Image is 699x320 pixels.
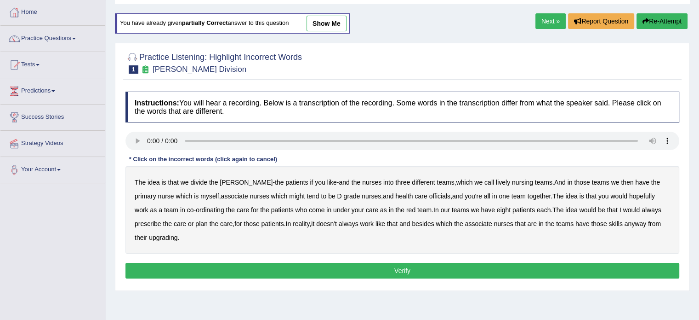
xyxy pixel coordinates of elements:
[339,179,349,186] b: and
[125,51,302,74] h2: Practice Listening: Highlight Incorrect Words
[251,206,258,214] b: for
[261,220,284,227] b: patients
[125,166,679,254] div: - - , . , , , . - . . , . , .
[568,13,634,29] button: Report Question
[333,206,350,214] b: under
[135,234,147,241] b: their
[621,179,633,186] b: then
[535,13,566,29] a: Next »
[389,206,394,214] b: in
[546,220,554,227] b: the
[309,206,324,214] b: come
[492,192,497,200] b: in
[195,220,207,227] b: plan
[515,220,525,227] b: that
[511,192,526,200] b: team
[591,220,607,227] b: those
[499,192,509,200] b: one
[307,16,347,31] a: show me
[383,179,394,186] b: into
[537,206,551,214] b: each
[115,13,350,34] div: You have already given answer to this question
[580,206,597,214] b: would
[465,192,482,200] b: you're
[315,179,325,186] b: you
[352,179,360,186] b: the
[352,206,364,214] b: your
[337,192,342,200] b: D
[163,220,171,227] b: the
[196,206,224,214] b: ordinating
[625,220,646,227] b: anyway
[586,192,597,200] b: that
[484,179,494,186] b: call
[209,179,218,186] b: the
[148,179,159,186] b: idea
[360,220,374,227] b: work
[441,206,450,214] b: our
[310,179,313,186] b: if
[395,179,410,186] b: three
[474,179,483,186] b: we
[611,179,619,186] b: we
[149,234,177,241] b: upgrading
[412,220,434,227] b: besides
[0,52,105,75] a: Tests
[321,192,326,200] b: to
[210,220,218,227] b: the
[293,220,309,227] b: reality
[387,220,398,227] b: that
[648,220,661,227] b: from
[554,179,566,186] b: And
[135,220,161,227] b: prescribe
[452,206,469,214] b: teams
[429,192,450,200] b: officials
[415,192,427,200] b: care
[383,192,393,200] b: and
[496,179,510,186] b: lively
[250,192,269,200] b: nurses
[135,206,148,214] b: work
[484,192,490,200] b: all
[607,206,617,214] b: that
[512,179,533,186] b: nursing
[535,179,552,186] b: teams
[188,220,193,227] b: or
[471,206,479,214] b: we
[174,220,186,227] b: care
[161,179,166,186] b: is
[237,206,249,214] b: care
[623,206,640,214] b: would
[528,192,551,200] b: together
[187,206,194,214] b: co
[375,220,385,227] b: like
[220,220,233,227] b: care
[0,157,105,180] a: Your Account
[481,206,494,214] b: have
[164,206,178,214] b: team
[135,99,179,107] b: Instructions:
[556,220,574,227] b: teams
[629,192,655,200] b: hopefully
[150,206,157,214] b: as
[528,220,537,227] b: are
[574,179,590,186] b: those
[552,206,563,214] b: The
[316,220,337,227] b: doesn't
[568,179,573,186] b: in
[125,92,679,122] h4: You will hear a recording. Below is a transcription of the recording. Some words in the transcrip...
[610,192,627,200] b: would
[399,220,410,227] b: and
[0,105,105,128] a: Success Stories
[552,192,563,200] b: The
[141,65,150,74] small: Exam occurring question
[339,220,358,227] b: always
[0,26,105,49] a: Practice Questions
[366,206,378,214] b: care
[182,20,228,27] b: partially correct
[326,206,331,214] b: in
[0,78,105,101] a: Predictions
[289,192,305,200] b: might
[153,65,246,74] small: [PERSON_NAME] Division
[135,192,156,200] b: primary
